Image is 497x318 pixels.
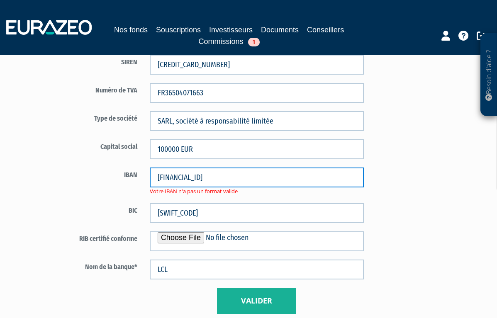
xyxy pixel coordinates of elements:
label: IBAN [68,167,144,180]
img: 1732889491-logotype_eurazeo_blanc_rvb.png [6,20,92,35]
span: Votre IBAN n'a pas un format valide [150,187,238,195]
a: Nos fonds [114,24,148,36]
label: SIREN [68,55,144,67]
label: Type de société [68,111,144,124]
label: RIB certifié conforme [68,231,144,244]
button: Valider [217,288,296,314]
a: Commissions1 [199,36,260,47]
label: Capital social [68,139,144,152]
a: Conseillers [307,24,344,36]
span: 1 [248,38,260,46]
a: Souscriptions [156,24,201,36]
label: BIC [68,203,144,216]
p: Besoin d'aide ? [484,38,494,112]
a: Investisseurs [209,24,253,36]
a: Documents [261,24,299,36]
label: Nom de la banque* [68,260,144,272]
label: Numéro de TVA [68,83,144,95]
